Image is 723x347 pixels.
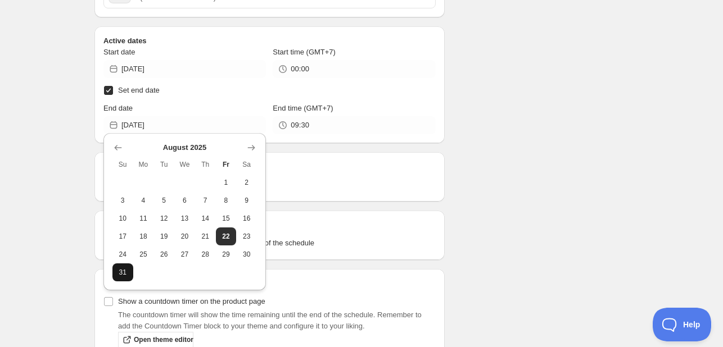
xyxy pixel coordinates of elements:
span: 17 [117,232,129,241]
button: Saturday August 9 2025 [236,191,257,209]
h2: Countdown timer [103,278,436,289]
button: Saturday August 30 2025 [236,245,257,263]
span: 14 [200,214,211,223]
button: Tuesday August 19 2025 [153,227,174,245]
button: Show previous month, July 2025 [110,140,126,156]
iframe: Toggle Customer Support [653,308,712,341]
button: Thursday August 7 2025 [195,191,216,209]
span: Tu [158,160,170,169]
th: Sunday [112,156,133,174]
button: Tuesday August 5 2025 [153,191,174,209]
th: Tuesday [153,156,174,174]
span: 9 [241,196,252,205]
span: 29 [220,250,232,259]
span: 26 [158,250,170,259]
h2: Repeating [103,161,436,172]
button: Sunday August 24 2025 [112,245,133,263]
span: 21 [200,232,211,241]
span: 6 [179,196,191,205]
span: Start time (GMT+7) [273,48,336,56]
button: Saturday August 2 2025 [236,174,257,191]
th: Friday [216,156,237,174]
button: Saturday August 16 2025 [236,209,257,227]
button: Friday August 15 2025 [216,209,237,227]
span: 18 [138,232,150,241]
button: Wednesday August 20 2025 [174,227,195,245]
span: Start date [103,48,135,56]
button: Sunday August 3 2025 [112,191,133,209]
button: Monday August 18 2025 [133,227,154,245]
button: Saturday August 23 2025 [236,227,257,245]
span: 5 [158,196,170,205]
button: Friday August 8 2025 [216,191,237,209]
span: End time (GMT+7) [273,104,333,112]
th: Thursday [195,156,216,174]
span: Th [200,160,211,169]
span: Show a countdown timer on the product page [118,297,265,305]
p: The countdown timer will show the time remaining until the end of the schedule. Remember to add t... [118,309,436,332]
span: Sa [241,160,252,169]
span: Open theme editor [134,335,193,344]
button: Wednesday August 13 2025 [174,209,195,227]
button: Friday August 1 2025 [216,174,237,191]
span: 31 [117,268,129,277]
span: 16 [241,214,252,223]
span: 27 [179,250,191,259]
th: Monday [133,156,154,174]
span: 24 [117,250,129,259]
button: Sunday August 10 2025 [112,209,133,227]
h2: Tags [103,220,436,231]
span: 28 [200,250,211,259]
span: 10 [117,214,129,223]
span: 13 [179,214,191,223]
span: We [179,160,191,169]
button: Monday August 11 2025 [133,209,154,227]
button: Today Friday August 22 2025 [216,227,237,245]
button: Wednesday August 27 2025 [174,245,195,263]
span: Set end date [118,86,160,94]
button: Thursday August 21 2025 [195,227,216,245]
button: Tuesday August 12 2025 [153,209,174,227]
h2: Active dates [103,35,436,47]
th: Wednesday [174,156,195,174]
span: 23 [241,232,252,241]
span: 7 [200,196,211,205]
span: 8 [220,196,232,205]
span: 30 [241,250,252,259]
button: Thursday August 14 2025 [195,209,216,227]
th: Saturday [236,156,257,174]
span: 4 [138,196,150,205]
button: Sunday August 17 2025 [112,227,133,245]
button: Thursday August 28 2025 [195,245,216,263]
button: Monday August 25 2025 [133,245,154,263]
span: 19 [158,232,170,241]
span: 15 [220,214,232,223]
button: Monday August 4 2025 [133,191,154,209]
button: Wednesday August 6 2025 [174,191,195,209]
button: Sunday August 31 2025 [112,263,133,281]
span: 20 [179,232,191,241]
button: Friday August 29 2025 [216,245,237,263]
span: 22 [220,232,232,241]
span: 11 [138,214,150,223]
span: Fr [220,160,232,169]
span: 25 [138,250,150,259]
span: 1 [220,178,232,187]
span: 3 [117,196,129,205]
span: 12 [158,214,170,223]
button: Show next month, September 2025 [243,140,259,156]
button: Tuesday August 26 2025 [153,245,174,263]
span: Mo [138,160,150,169]
span: End date [103,104,133,112]
span: Su [117,160,129,169]
span: 2 [241,178,252,187]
